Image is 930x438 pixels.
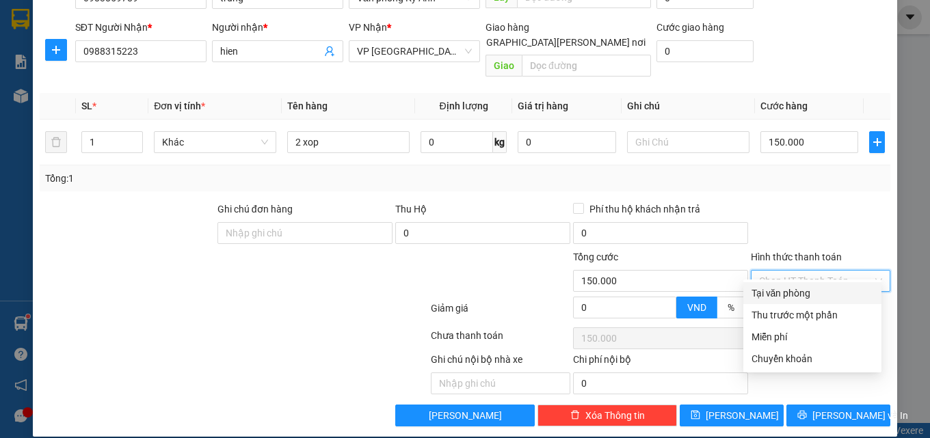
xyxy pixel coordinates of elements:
span: [PERSON_NAME] [706,408,779,423]
input: Dọc đường [522,55,651,77]
span: Cước hàng [760,100,808,111]
button: delete [45,131,67,153]
input: Nhập ghi chú [431,372,570,394]
span: save [691,410,700,421]
div: Chi phí nội bộ [573,352,748,372]
span: VND [687,302,706,313]
span: VP Mỹ Đình [357,41,472,61]
div: Chưa thanh toán [429,328,572,352]
button: plus [45,39,67,61]
span: kg [493,131,507,153]
button: save[PERSON_NAME] [680,405,784,426]
span: Thu Hộ [395,204,427,215]
span: Giá trị hàng [518,100,568,111]
span: user-add [324,46,335,57]
span: Giao hàng [486,22,529,33]
div: SĐT Người Nhận [75,20,207,35]
span: VP Nhận [349,22,387,33]
button: deleteXóa Thông tin [537,405,677,426]
button: [PERSON_NAME] [395,405,535,426]
input: VD: Bàn, Ghế [287,131,410,153]
span: Định lượng [440,100,488,111]
label: Ghi chú đơn hàng [217,204,293,215]
span: Đơn vị tính [154,100,205,111]
span: SL [81,100,92,111]
span: Phí thu hộ khách nhận trả [584,202,706,217]
span: [GEOGRAPHIC_DATA][PERSON_NAME] nơi [459,35,651,50]
input: Ghi chú đơn hàng [217,222,393,244]
div: Tổng: 1 [45,171,360,186]
span: printer [797,410,807,421]
input: Cước giao hàng [656,40,754,62]
div: Tại văn phòng [752,286,873,301]
div: Miễn phí [752,329,873,344]
span: % [728,302,734,313]
span: plus [870,137,884,148]
div: Thu trước một phần [752,307,873,323]
label: Hình thức thanh toán [751,251,842,262]
div: Ghi chú nội bộ nhà xe [431,352,570,372]
label: Cước giao hàng [656,22,724,33]
li: [PERSON_NAME] [7,82,150,101]
span: [PERSON_NAME] [429,408,502,423]
li: In ngày: 17:43 15/08 [7,101,150,120]
span: [PERSON_NAME] và In [812,408,908,423]
input: 0 [518,131,616,153]
button: printer[PERSON_NAME] và In [786,405,890,426]
th: Ghi chú [622,93,755,120]
span: Giao [486,55,522,77]
span: Khác [162,132,268,152]
div: Giảm giá [429,301,572,325]
span: Xóa Thông tin [585,408,645,423]
span: plus [46,44,66,55]
span: Tên hàng [287,100,328,111]
input: Ghi Chú [627,131,749,153]
div: Người nhận [212,20,343,35]
span: delete [570,410,580,421]
button: plus [869,131,885,153]
div: Chuyển khoản [752,351,873,366]
span: Tổng cước [573,251,618,262]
